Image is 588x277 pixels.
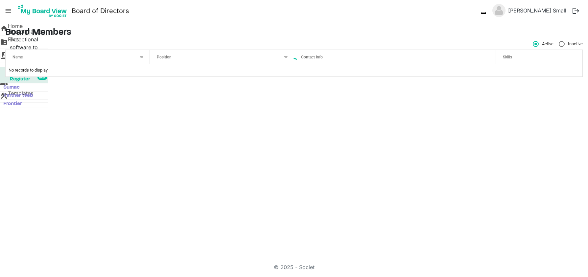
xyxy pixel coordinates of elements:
div: new [37,75,47,80]
span: Inactive [559,41,583,47]
span: Active [533,41,553,47]
img: My Board View Logo [16,3,69,19]
a: My Board View Logo [16,3,72,19]
h3: Board Members [5,27,583,38]
span: Home [8,22,23,35]
button: logout [569,4,583,18]
a: Board of Directors [72,4,129,17]
a: © 2025 - Societ [274,264,315,270]
span: Societ makes exceptional software to support nonprofits. [9,28,42,66]
span: menu [2,5,14,17]
img: no-profile-picture.svg [492,4,506,17]
a: [PERSON_NAME] Small [506,4,569,17]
